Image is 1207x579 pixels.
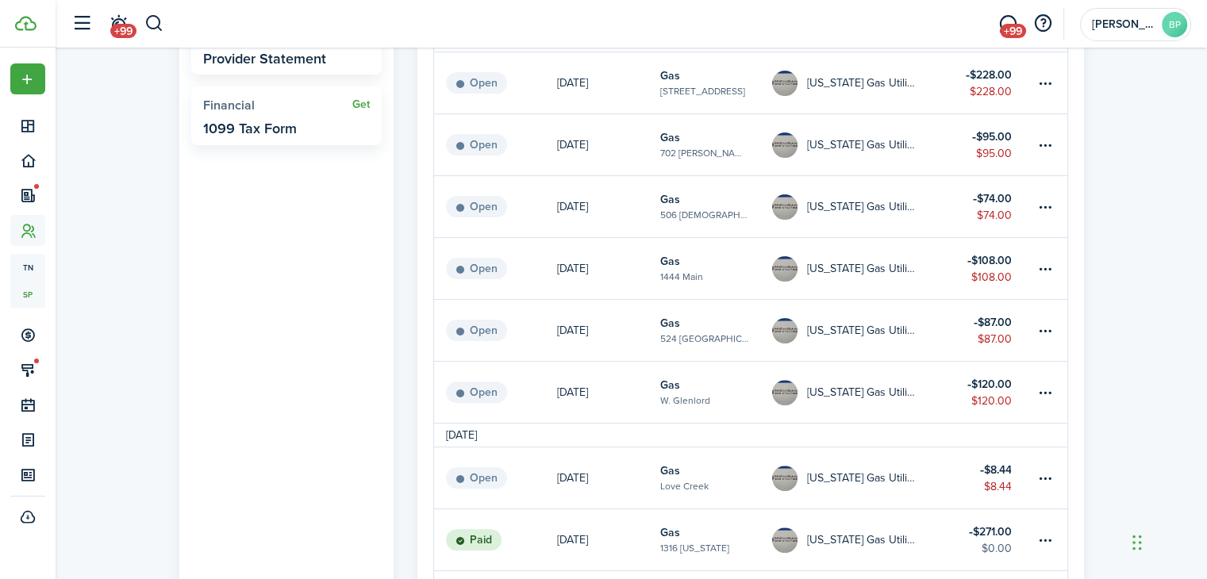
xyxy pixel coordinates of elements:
status: Open [446,467,507,489]
button: Search [144,10,164,37]
a: $95.00$95.00 [940,114,1035,175]
table-info-title: Gas [660,129,680,146]
widget-stats-description: 1099 Tax Form [203,121,297,136]
a: [DATE] [557,238,660,299]
a: $8.44$8.44 [940,447,1035,508]
table-subtitle: 1316 [US_STATE] [660,541,729,555]
img: Michigan Gas Utilities [772,132,798,158]
status: Open [446,258,507,280]
table-info-title: Gas [660,191,680,208]
a: [DATE] [557,176,660,237]
table-amount-description: $108.00 [971,269,1011,286]
table-profile-info-text: [US_STATE] Gas Utilities [807,263,917,275]
status: Open [446,72,507,94]
a: Open [434,362,557,423]
table-info-title: Gas [660,315,680,332]
table-amount-title: $74.00 [972,190,1011,207]
a: Gas506 [DEMOGRAPHIC_DATA] [660,176,772,237]
a: Gas702 [PERSON_NAME] [660,114,772,175]
a: Gas[STREET_ADDRESS] [660,52,772,113]
a: Notifications [103,4,133,44]
a: Gas1316 [US_STATE] [660,509,772,570]
table-subtitle: 506 [DEMOGRAPHIC_DATA] [660,208,748,222]
a: $87.00$87.00 [940,300,1035,361]
table-info-title: Gas [660,253,680,270]
img: TenantCloud [15,16,37,31]
a: GasW. Glenlord [660,362,772,423]
table-amount-title: $8.44 [979,462,1011,478]
table-subtitle: W. Glenlord [660,393,710,408]
img: Michigan Gas Utilities [772,256,798,282]
table-info-title: Gas [660,462,680,479]
table-subtitle: [STREET_ADDRESS] [660,84,745,98]
a: Messaging [993,4,1023,44]
table-subtitle: 702 [PERSON_NAME] [660,146,748,160]
a: $120.00$120.00 [940,362,1035,423]
img: Michigan Gas Utilities [772,380,798,405]
a: [DATE] [557,114,660,175]
p: [DATE] [557,322,588,339]
a: Michigan Gas Utilities[US_STATE] Gas Utilities [772,52,940,113]
table-profile-info-text: [US_STATE] Gas Utilities [807,201,917,213]
avatar-text: BP [1162,12,1187,37]
table-amount-description: $228.00 [969,83,1011,100]
table-profile-info-text: [US_STATE] Gas Utilities [807,472,917,485]
img: Michigan Gas Utilities [772,527,798,553]
button: Open sidebar [67,9,97,39]
table-amount-title: $120.00 [967,376,1011,393]
table-amount-description: $0.00 [981,540,1011,557]
a: GasLove Creek [660,447,772,508]
table-profile-info-text: [US_STATE] Gas Utilities [807,77,917,90]
p: [DATE] [557,75,588,91]
a: [DATE] [557,362,660,423]
table-amount-description: $74.00 [976,207,1011,224]
a: Open [434,238,557,299]
a: Michigan Gas Utilities[US_STATE] Gas Utilities [772,238,940,299]
a: $271.00$0.00 [940,509,1035,570]
a: [DATE] [557,300,660,361]
table-profile-info-text: [US_STATE] Gas Utilities [807,324,917,337]
p: [DATE] [557,470,588,486]
img: Michigan Gas Utilities [772,466,798,491]
widget-stats-description: Provider Statement [203,51,326,67]
p: [DATE] [557,260,588,277]
iframe: Chat Widget [1128,503,1207,579]
a: $74.00$74.00 [940,176,1035,237]
a: [DATE] [557,52,660,113]
table-amount-title: $95.00 [971,128,1011,145]
status: Open [446,134,507,156]
a: [DATE] [557,509,660,570]
status: Open [446,382,507,404]
a: Michigan Gas Utilities[US_STATE] Gas Utilities [772,447,940,508]
a: $108.00$108.00 [940,238,1035,299]
table-amount-title: $108.00 [967,252,1011,269]
a: tn [10,254,45,281]
status: Paid [446,529,502,551]
a: Gas1444 Main [660,238,772,299]
span: +99 [1000,24,1026,38]
table-amount-title: $228.00 [965,67,1011,83]
table-amount-description: $95.00 [975,145,1011,162]
table-amount-title: $87.00 [973,314,1011,331]
table-info-title: Gas [660,524,680,541]
a: Gas524 [GEOGRAPHIC_DATA] [660,300,772,361]
a: [DATE] [557,447,660,508]
a: Get [352,98,370,111]
a: sp [10,281,45,308]
a: Open [434,447,557,508]
p: [DATE] [557,384,588,401]
span: +99 [110,24,136,38]
td: [DATE] [434,427,489,443]
a: Open [434,52,557,113]
a: Michigan Gas Utilities[US_STATE] Gas Utilities [772,362,940,423]
a: Open [434,176,557,237]
img: Michigan Gas Utilities [772,71,798,96]
img: Michigan Gas Utilities [772,194,798,220]
a: Michigan Gas Utilities[US_STATE] Gas Utilities [772,176,940,237]
table-profile-info-text: [US_STATE] Gas Utilities [807,386,917,399]
a: $228.00$228.00 [940,52,1035,113]
span: Biggins Property Management [1092,19,1155,30]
